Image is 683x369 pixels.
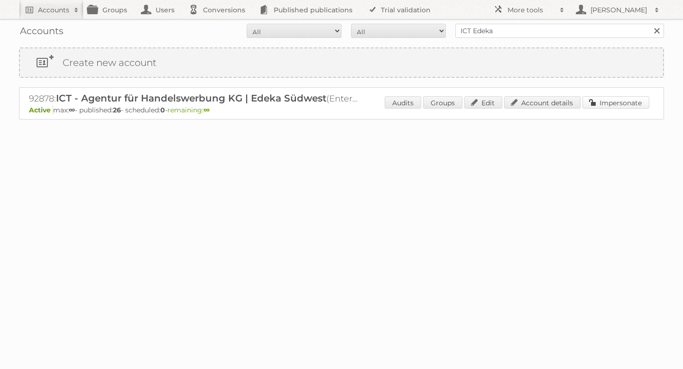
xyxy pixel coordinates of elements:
[423,96,462,109] a: Groups
[203,106,210,114] strong: ∞
[29,106,654,114] p: max: - published: - scheduled: -
[160,106,165,114] strong: 0
[588,5,650,15] h2: [PERSON_NAME]
[29,92,361,105] h2: 92878: (Enterprise ∞) - TRIAL
[20,48,663,77] a: Create new account
[38,5,69,15] h2: Accounts
[504,96,581,109] a: Account details
[385,96,421,109] a: Audits
[29,106,53,114] span: Active
[464,96,502,109] a: Edit
[69,106,75,114] strong: ∞
[582,96,649,109] a: Impersonate
[167,106,210,114] span: remaining:
[56,92,326,104] span: ICT - Agentur für Handelswerbung KG | Edeka Südwest
[508,5,555,15] h2: More tools
[113,106,121,114] strong: 26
